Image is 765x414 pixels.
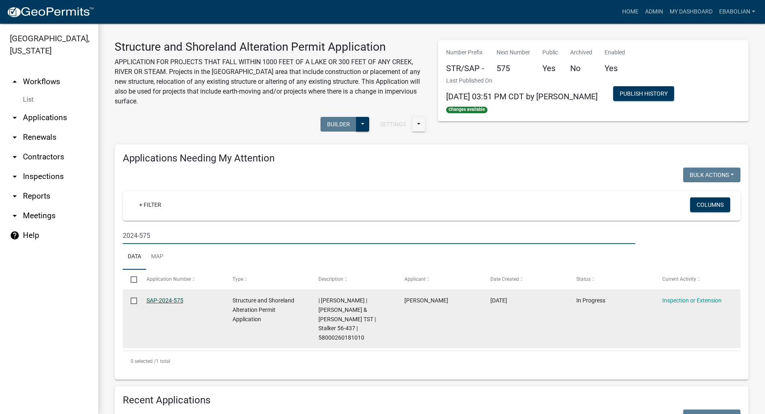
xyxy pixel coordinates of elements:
button: Settings [373,117,413,132]
h4: Applications Needing My Attention [123,152,740,164]
button: Builder [320,117,357,132]
a: Data [123,244,146,270]
a: Inspection or Extension [662,297,722,304]
i: arrow_drop_down [10,152,20,162]
h3: Structure and Shoreland Alteration Permit Application [115,40,426,54]
datatable-header-cell: Application Number [138,270,224,289]
datatable-header-cell: Select [123,270,138,289]
h4: Recent Applications [123,394,740,406]
i: arrow_drop_down [10,211,20,221]
span: Changes available [446,107,488,113]
a: Home [619,4,642,20]
span: Type [232,276,243,282]
h5: 575 [496,63,530,73]
datatable-header-cell: Status [569,270,654,289]
datatable-header-cell: Applicant [397,270,483,289]
a: ebabolian [716,4,758,20]
span: Application Number [147,276,191,282]
div: 1 total [123,351,740,371]
button: Columns [690,197,730,212]
span: 08/23/2024 [490,297,507,304]
a: SAP-2024-575 [147,297,183,304]
a: Map [146,244,168,270]
button: Bulk Actions [683,168,740,182]
a: + Filter [133,197,168,212]
span: Structure and Shoreland Alteration Permit Application [232,297,294,322]
i: arrow_drop_down [10,191,20,201]
wm-modal-confirm: Workflow Publish History [613,91,674,98]
a: My Dashboard [666,4,716,20]
span: | Eric Babolian | DALE & DEBORAH FORMO TST | Stalker 56-437 | 58000260181010 [318,297,376,341]
datatable-header-cell: Current Activity [654,270,740,289]
span: [DATE] 03:51 PM CDT by [PERSON_NAME] [446,92,598,101]
p: Archived [570,48,592,57]
input: Search for applications [123,227,635,244]
span: In Progress [576,297,605,304]
datatable-header-cell: Description [311,270,397,289]
span: Current Activity [662,276,696,282]
p: Number Prefix [446,48,484,57]
span: Description [318,276,343,282]
span: 0 selected / [131,358,156,364]
button: Publish History [613,86,674,101]
p: Enabled [605,48,625,57]
p: Next Number [496,48,530,57]
i: arrow_drop_up [10,77,20,87]
span: Date Created [490,276,519,282]
i: arrow_drop_down [10,113,20,123]
i: help [10,230,20,240]
h5: STR/SAP - [446,63,484,73]
p: Last Published On [446,76,598,85]
span: Melisa Demers [404,297,448,304]
a: Admin [642,4,666,20]
h5: Yes [605,63,625,73]
i: arrow_drop_down [10,172,20,181]
h5: No [570,63,592,73]
p: APPLICATION FOR PROJECTS THAT FALL WITHIN 1000 FEET OF A LAKE OR 300 FEET OF ANY CREEK, RIVER OR ... [115,57,426,106]
datatable-header-cell: Type [224,270,310,289]
datatable-header-cell: Date Created [483,270,569,289]
span: Applicant [404,276,426,282]
h5: Yes [542,63,558,73]
p: Public [542,48,558,57]
span: Status [576,276,591,282]
i: arrow_drop_down [10,132,20,142]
